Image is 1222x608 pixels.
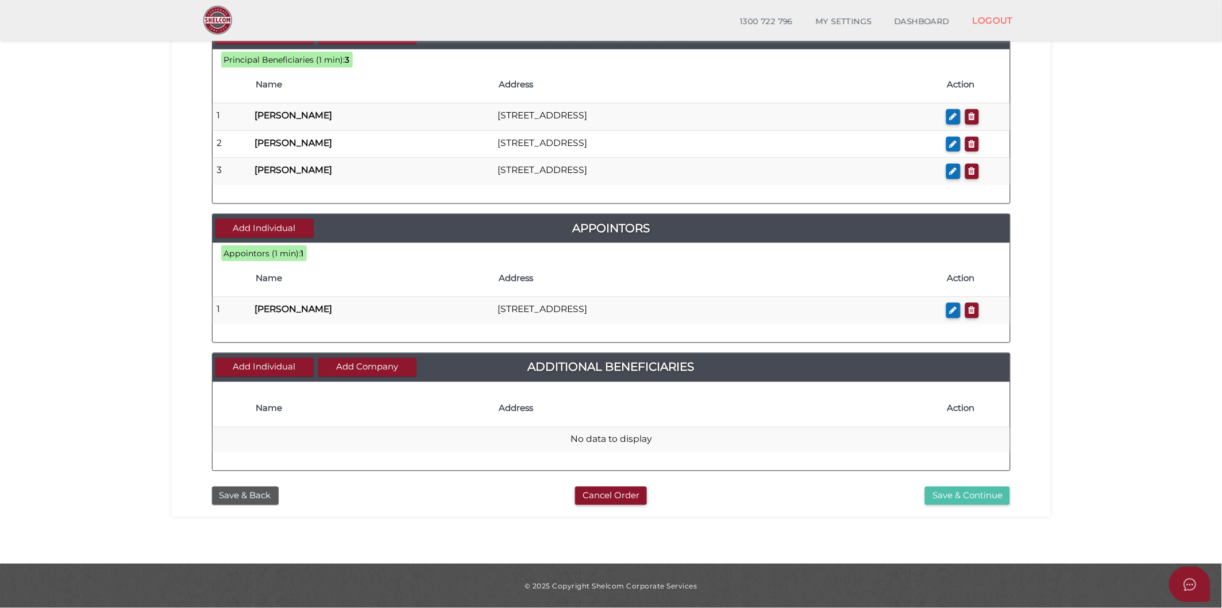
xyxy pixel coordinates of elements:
[213,158,250,185] td: 3
[255,137,333,148] b: [PERSON_NAME]
[255,110,333,121] b: [PERSON_NAME]
[494,103,942,131] td: [STREET_ADDRESS]
[494,158,942,185] td: [STREET_ADDRESS]
[575,487,647,506] button: Cancel Order
[499,80,936,90] h4: Address
[961,9,1025,32] a: LOGOUT
[213,358,1010,376] a: Additional Beneficiaries
[256,404,488,414] h4: Name
[883,10,961,33] a: DASHBOARD
[255,164,333,175] b: [PERSON_NAME]
[494,297,942,324] td: [STREET_ADDRESS]
[494,130,942,158] td: [STREET_ADDRESS]
[925,487,1010,506] button: Save & Continue
[947,274,1004,283] h4: Action
[728,10,804,33] a: 1300 722 796
[499,274,936,283] h4: Address
[947,80,1004,90] h4: Action
[215,358,314,377] button: Add Individual
[215,219,314,238] button: Add Individual
[213,219,1010,237] a: Appointors
[212,487,279,506] button: Save & Back
[213,428,1010,452] td: No data to display
[947,404,1004,414] h4: Action
[255,303,333,314] b: [PERSON_NAME]
[345,55,350,65] b: 3
[213,130,250,158] td: 2
[804,10,884,33] a: MY SETTINGS
[499,404,936,414] h4: Address
[180,581,1042,591] div: © 2025 Copyright Shelcom Corporate Services
[256,80,488,90] h4: Name
[224,55,345,65] span: Principal Beneficiaries (1 min):
[224,248,301,259] span: Appointors (1 min):
[301,248,304,259] b: 1
[318,358,417,377] button: Add Company
[1169,567,1211,602] button: Open asap
[213,103,250,131] td: 1
[213,297,250,324] td: 1
[256,274,488,283] h4: Name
